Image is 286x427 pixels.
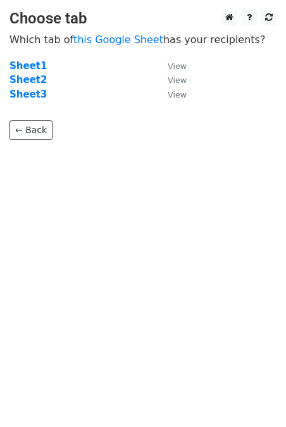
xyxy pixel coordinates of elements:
[9,60,47,72] a: Sheet1
[155,89,187,100] a: View
[9,10,277,28] h3: Choose tab
[9,89,47,100] a: Sheet3
[9,74,47,86] a: Sheet2
[168,90,187,99] small: View
[168,75,187,85] small: View
[155,60,187,72] a: View
[155,74,187,86] a: View
[168,61,187,71] small: View
[73,34,163,46] a: this Google Sheet
[9,33,277,46] p: Which tab of has your recipients?
[9,120,53,140] a: ← Back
